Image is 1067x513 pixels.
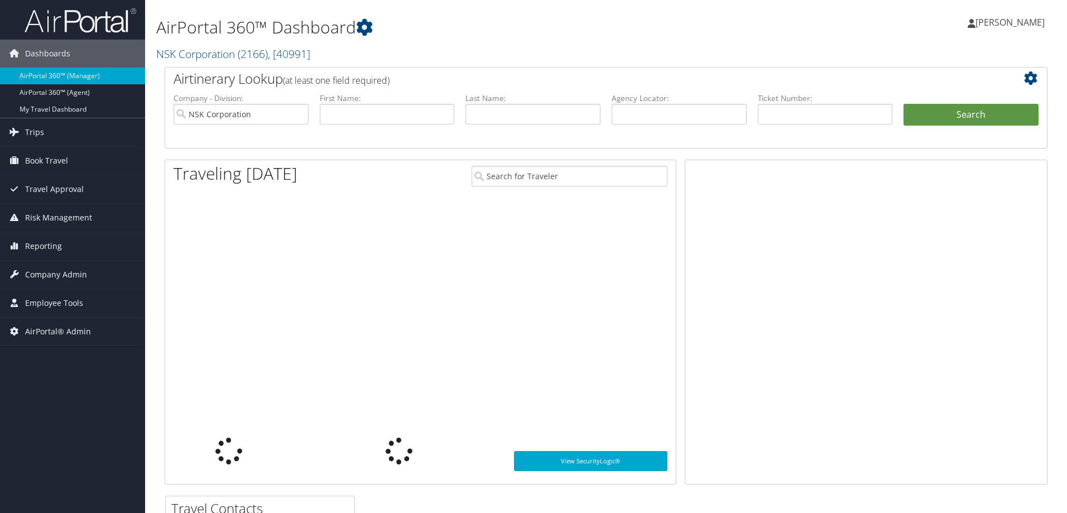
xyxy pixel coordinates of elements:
[465,93,600,104] label: Last Name:
[156,46,310,61] a: NSK Corporation
[514,451,667,471] a: View SecurityLogic®
[268,46,310,61] span: , [ 40991 ]
[25,289,83,317] span: Employee Tools
[25,204,92,232] span: Risk Management
[903,104,1039,126] button: Search
[174,162,297,185] h1: Traveling [DATE]
[472,166,667,186] input: Search for Traveler
[612,93,747,104] label: Agency Locator:
[25,318,91,346] span: AirPortal® Admin
[968,6,1056,39] a: [PERSON_NAME]
[320,93,455,104] label: First Name:
[758,93,893,104] label: Ticket Number:
[25,232,62,260] span: Reporting
[25,147,68,175] span: Book Travel
[174,69,965,88] h2: Airtinerary Lookup
[25,7,136,33] img: airportal-logo.png
[238,46,268,61] span: ( 2166 )
[25,261,87,289] span: Company Admin
[156,16,756,39] h1: AirPortal 360™ Dashboard
[25,118,44,146] span: Trips
[283,74,390,87] span: (at least one field required)
[174,93,309,104] label: Company - Division:
[25,175,84,203] span: Travel Approval
[975,16,1045,28] span: [PERSON_NAME]
[25,40,70,68] span: Dashboards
